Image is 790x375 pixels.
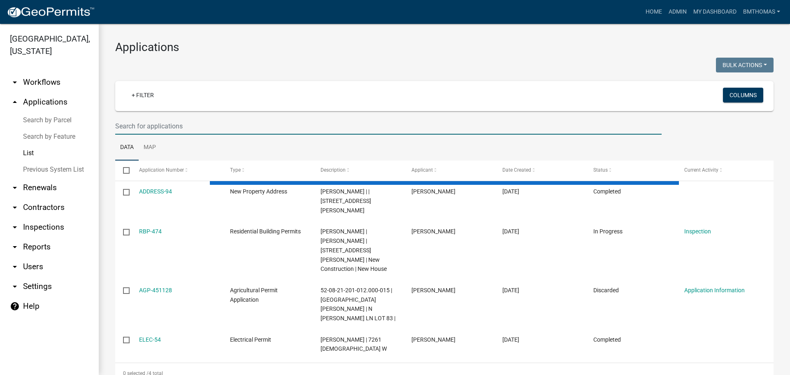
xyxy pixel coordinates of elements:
[411,167,433,173] span: Applicant
[411,228,455,235] span: Chandler Eurit
[404,161,495,180] datatable-header-cell: Applicant
[321,287,395,321] span: 52-08-21-201-012.000-015 | Greer, Kelly J | N BETTY LN LOT 83 |
[684,287,745,293] a: Application Information
[139,188,172,195] a: ADDRESS-94
[723,88,763,102] button: Columns
[10,262,20,272] i: arrow_drop_down
[139,167,184,173] span: Application Number
[593,228,623,235] span: In Progress
[502,336,519,343] span: 03/24/2023
[321,228,387,272] span: Brad Eurit | Greer, Kelly J | N BETTY LN LOT 83 PERU, IN 46970 | New Construction | New House
[10,301,20,311] i: help
[690,4,740,20] a: My Dashboard
[125,88,160,102] a: + Filter
[684,228,711,235] a: Inspection
[131,161,222,180] datatable-header-cell: Application Number
[115,118,662,135] input: Search for applications
[495,161,586,180] datatable-header-cell: Date Created
[10,183,20,193] i: arrow_drop_down
[10,97,20,107] i: arrow_drop_up
[139,336,161,343] a: ELEC-54
[10,203,20,212] i: arrow_drop_down
[115,135,139,161] a: Data
[411,336,455,343] span: Megan Greer
[321,188,371,214] span: Brad Eurit | | 739 N Betty Ln., Peru, IN 46970
[593,167,608,173] span: Status
[230,167,241,173] span: Type
[502,167,531,173] span: Date Created
[10,282,20,291] i: arrow_drop_down
[230,287,278,303] span: Agricultural Permit Application
[321,167,346,173] span: Description
[10,242,20,252] i: arrow_drop_down
[593,188,621,195] span: Completed
[115,161,131,180] datatable-header-cell: Select
[313,161,404,180] datatable-header-cell: Description
[684,167,718,173] span: Current Activity
[593,336,621,343] span: Completed
[222,161,313,180] datatable-header-cell: Type
[642,4,665,20] a: Home
[10,77,20,87] i: arrow_drop_down
[139,228,162,235] a: RBP-474
[586,161,676,180] datatable-header-cell: Status
[139,135,161,161] a: Map
[502,188,519,195] span: 08/05/2025
[115,40,774,54] h3: Applications
[665,4,690,20] a: Admin
[10,222,20,232] i: arrow_drop_down
[230,336,271,343] span: Electrical Permit
[230,188,287,195] span: New Property Address
[502,228,519,235] span: 07/17/2025
[139,287,172,293] a: AGP-451128
[321,336,387,352] span: Greer, Megan | 7261 N 400 W
[230,228,301,235] span: Residential Building Permits
[716,58,774,72] button: Bulk Actions
[676,161,767,180] datatable-header-cell: Current Activity
[411,287,455,293] span: Chandler Eurit
[411,188,455,195] span: Chandler Eurit
[593,287,619,293] span: Discarded
[502,287,519,293] span: 07/17/2025
[740,4,783,20] a: bmthomas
